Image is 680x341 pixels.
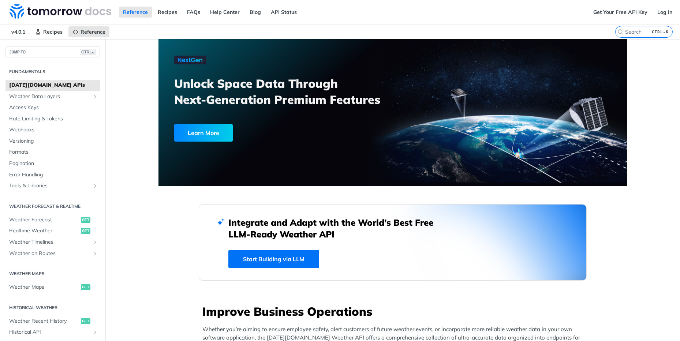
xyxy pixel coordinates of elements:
[650,28,670,35] kbd: CTRL-K
[206,7,244,18] a: Help Center
[174,56,206,64] img: NextGen
[653,7,676,18] a: Log In
[174,124,233,142] div: Learn More
[9,284,79,291] span: Weather Maps
[9,182,90,190] span: Tools & Libraries
[10,4,111,19] img: Tomorrow.io Weather API Docs
[31,26,67,37] a: Recipes
[5,68,100,75] h2: Fundamentals
[81,284,90,290] span: get
[5,248,100,259] a: Weather on RoutesShow subpages for Weather on Routes
[81,318,90,324] span: get
[5,237,100,248] a: Weather TimelinesShow subpages for Weather Timelines
[68,26,109,37] a: Reference
[5,46,100,57] button: JUMP TOCTRL-/
[81,29,105,35] span: Reference
[9,227,79,235] span: Realtime Weather
[5,270,100,277] h2: Weather Maps
[5,102,100,113] a: Access Keys
[119,7,152,18] a: Reference
[5,203,100,210] h2: Weather Forecast & realtime
[9,160,98,167] span: Pagination
[5,316,100,327] a: Weather Recent Historyget
[5,136,100,147] a: Versioning
[9,318,79,325] span: Weather Recent History
[9,171,98,179] span: Error Handling
[5,91,100,102] a: Weather Data LayersShow subpages for Weather Data Layers
[81,228,90,234] span: get
[92,251,98,256] button: Show subpages for Weather on Routes
[43,29,63,35] span: Recipes
[9,250,90,257] span: Weather on Routes
[9,115,98,123] span: Rate Limiting & Tokens
[81,217,90,223] span: get
[228,250,319,268] a: Start Building via LLM
[9,239,90,246] span: Weather Timelines
[9,216,79,224] span: Weather Forecast
[246,7,265,18] a: Blog
[5,169,100,180] a: Error Handling
[617,29,623,35] svg: Search
[5,214,100,225] a: Weather Forecastget
[174,124,355,142] a: Learn More
[174,75,401,108] h3: Unlock Space Data Through Next-Generation Premium Features
[92,94,98,100] button: Show subpages for Weather Data Layers
[5,147,100,158] a: Formats
[7,26,29,37] span: v4.0.1
[92,329,98,335] button: Show subpages for Historical API
[5,225,100,236] a: Realtime Weatherget
[80,49,96,55] span: CTRL-/
[202,303,587,319] h3: Improve Business Operations
[9,104,98,111] span: Access Keys
[5,80,100,91] a: [DATE][DOMAIN_NAME] APIs
[5,113,100,124] a: Rate Limiting & Tokens
[9,329,90,336] span: Historical API
[5,180,100,191] a: Tools & LibrariesShow subpages for Tools & Libraries
[154,7,181,18] a: Recipes
[5,124,100,135] a: Webhooks
[5,304,100,311] h2: Historical Weather
[5,158,100,169] a: Pagination
[267,7,301,18] a: API Status
[589,7,651,18] a: Get Your Free API Key
[9,126,98,134] span: Webhooks
[228,217,444,240] h2: Integrate and Adapt with the World’s Best Free LLM-Ready Weather API
[5,327,100,338] a: Historical APIShow subpages for Historical API
[5,282,100,293] a: Weather Mapsget
[92,239,98,245] button: Show subpages for Weather Timelines
[9,149,98,156] span: Formats
[92,183,98,189] button: Show subpages for Tools & Libraries
[9,138,98,145] span: Versioning
[183,7,204,18] a: FAQs
[9,82,98,89] span: [DATE][DOMAIN_NAME] APIs
[9,93,90,100] span: Weather Data Layers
